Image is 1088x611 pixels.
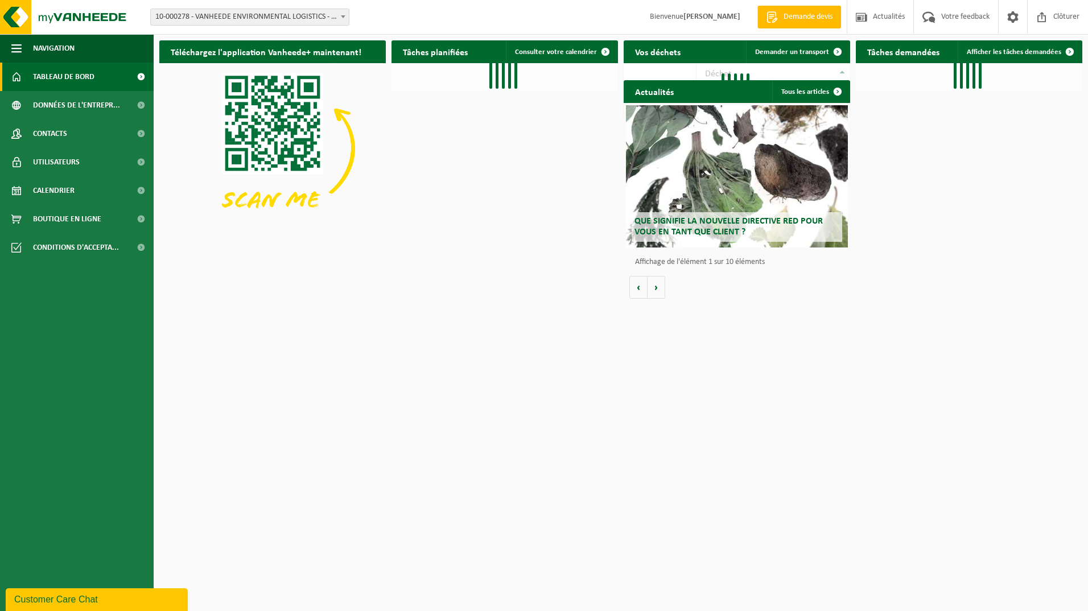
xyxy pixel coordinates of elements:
span: Boutique en ligne [33,205,101,233]
img: Download de VHEPlus App [159,63,386,233]
span: Navigation [33,34,75,63]
p: Affichage de l'élément 1 sur 10 éléments [635,258,844,266]
span: Afficher les tâches demandées [967,48,1061,56]
h2: Tâches planifiées [391,40,479,63]
a: Tous les articles [772,80,849,103]
span: Conditions d'accepta... [33,233,119,262]
a: Afficher les tâches demandées [958,40,1081,63]
iframe: chat widget [6,586,190,611]
a: Demander un transport [746,40,849,63]
span: Consulter votre calendrier [515,48,597,56]
strong: [PERSON_NAME] [683,13,740,21]
span: Demander un transport [755,48,829,56]
span: Que signifie la nouvelle directive RED pour vous en tant que client ? [634,217,823,237]
span: Utilisateurs [33,148,80,176]
h2: Vos déchets [624,40,692,63]
a: Demande devis [757,6,841,28]
span: 10-000278 - VANHEEDE ENVIRONMENTAL LOGISTICS - QUEVY - QUÉVY-LE-GRAND [150,9,349,26]
span: 10-000278 - VANHEEDE ENVIRONMENTAL LOGISTICS - QUEVY - QUÉVY-LE-GRAND [151,9,349,25]
a: Que signifie la nouvelle directive RED pour vous en tant que client ? [626,105,848,247]
h2: Actualités [624,80,685,102]
span: Données de l'entrepr... [33,91,120,119]
a: Consulter votre calendrier [506,40,617,63]
h2: Tâches demandées [856,40,951,63]
button: Volgende [648,276,665,299]
span: Tableau de bord [33,63,94,91]
span: Calendrier [33,176,75,205]
span: Demande devis [781,11,835,23]
h2: Téléchargez l'application Vanheede+ maintenant! [159,40,373,63]
button: Vorige [629,276,648,299]
span: Contacts [33,119,67,148]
